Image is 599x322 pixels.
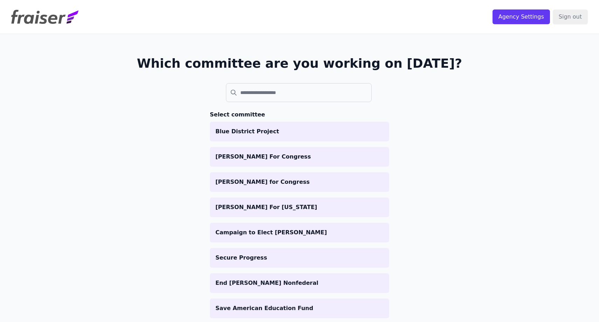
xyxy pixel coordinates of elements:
[553,9,588,24] input: Sign out
[215,203,384,212] p: [PERSON_NAME] For [US_STATE]
[210,248,389,268] a: Secure Progress
[210,298,389,318] a: Save American Education Fund
[210,223,389,242] a: Campaign to Elect [PERSON_NAME]
[215,178,384,186] p: [PERSON_NAME] for Congress
[137,56,462,71] h1: Which committee are you working on [DATE]?
[210,273,389,293] a: End [PERSON_NAME] Nonfederal
[215,304,384,313] p: Save American Education Fund
[215,228,384,237] p: Campaign to Elect [PERSON_NAME]
[210,172,389,192] a: [PERSON_NAME] for Congress
[493,9,550,24] input: Agency Settings
[210,122,389,141] a: Blue District Project
[210,110,389,119] h3: Select committee
[215,254,384,262] p: Secure Progress
[215,153,384,161] p: [PERSON_NAME] For Congress
[210,197,389,217] a: [PERSON_NAME] For [US_STATE]
[210,147,389,167] a: [PERSON_NAME] For Congress
[11,10,78,24] img: Fraiser Logo
[215,279,384,287] p: End [PERSON_NAME] Nonfederal
[215,127,384,136] p: Blue District Project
